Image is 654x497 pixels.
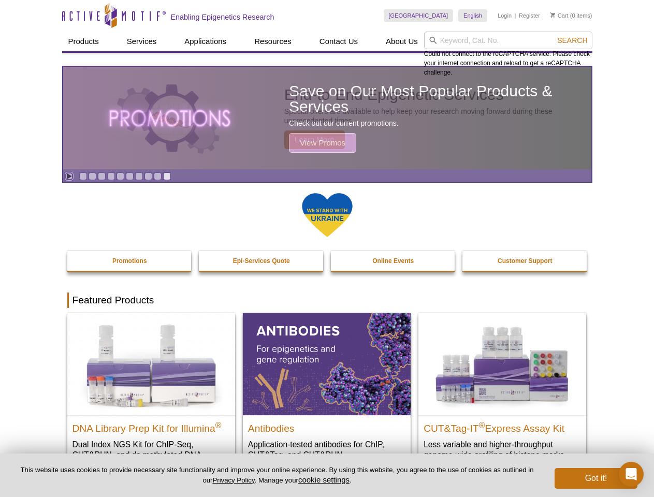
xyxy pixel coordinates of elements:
a: Products [62,32,105,51]
a: Go to slide 3 [98,172,106,180]
a: Promotions [67,251,193,271]
a: Go to slide 1 [79,172,87,180]
a: DNA Library Prep Kit for Illumina DNA Library Prep Kit for Illumina® Dual Index NGS Kit for ChIP-... [67,313,235,480]
p: Dual Index NGS Kit for ChIP-Seq, CUT&RUN, and ds methylated DNA assays. [72,439,230,471]
span: View Promos [289,133,356,153]
h2: Save on Our Most Popular Products & Services [289,83,586,114]
input: Keyword, Cat. No. [424,32,592,49]
sup: ® [215,420,222,429]
a: Register [519,12,540,19]
a: Services [121,32,163,51]
div: Open Intercom Messenger [619,462,644,487]
p: Check out our current promotions. [289,119,586,128]
p: Less variable and higher-throughput genome-wide profiling of histone marks​. [424,439,581,460]
strong: Online Events [372,257,414,265]
span: Search [557,36,587,45]
button: cookie settings [298,475,350,484]
img: All Antibodies [243,313,411,415]
sup: ® [479,420,485,429]
li: | [515,9,516,22]
h2: Enabling Epigenetics Research [171,12,274,22]
a: Go to slide 5 [117,172,124,180]
button: Search [554,36,590,45]
a: Customer Support [462,251,588,271]
img: DNA Library Prep Kit for Illumina [67,313,235,415]
h2: CUT&Tag-IT Express Assay Kit [424,418,581,434]
a: Applications [178,32,232,51]
a: Go to slide 9 [154,172,162,180]
p: Application-tested antibodies for ChIP, CUT&Tag, and CUT&RUN. [248,439,405,460]
a: Privacy Policy [212,476,254,484]
h2: Featured Products [67,293,587,308]
a: Go to slide 7 [135,172,143,180]
a: Go to slide 2 [89,172,96,180]
a: Cart [550,12,569,19]
img: Your Cart [550,12,555,18]
a: Online Events [331,251,456,271]
a: Go to slide 6 [126,172,134,180]
h2: Antibodies [248,418,405,434]
a: CUT&Tag-IT® Express Assay Kit CUT&Tag-IT®Express Assay Kit Less variable and higher-throughput ge... [418,313,586,470]
a: Contact Us [313,32,364,51]
li: (0 items) [550,9,592,22]
a: Go to slide 4 [107,172,115,180]
img: The word promotions written in all caps with a glowing effect [103,92,239,144]
article: Save on Our Most Popular Products & Services [63,67,591,169]
img: We Stand With Ukraine [301,192,353,238]
div: Could not connect to the reCAPTCHA service. Please check your internet connection and reload to g... [424,32,592,77]
p: This website uses cookies to provide necessary site functionality and improve your online experie... [17,465,537,485]
strong: Promotions [112,257,147,265]
a: Epi-Services Quote [199,251,324,271]
strong: Customer Support [498,257,552,265]
a: Resources [248,32,298,51]
strong: Epi-Services Quote [233,257,290,265]
a: The word promotions written in all caps with a glowing effect Save on Our Most Popular Products &... [63,67,591,169]
a: Toggle autoplay [65,172,73,180]
button: Got it! [555,468,637,489]
a: Login [498,12,512,19]
a: All Antibodies Antibodies Application-tested antibodies for ChIP, CUT&Tag, and CUT&RUN. [243,313,411,470]
a: Go to slide 10 [163,172,171,180]
a: English [458,9,487,22]
a: Go to slide 8 [144,172,152,180]
a: About Us [380,32,424,51]
img: CUT&Tag-IT® Express Assay Kit [418,313,586,415]
h2: DNA Library Prep Kit for Illumina [72,418,230,434]
a: [GEOGRAPHIC_DATA] [384,9,454,22]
